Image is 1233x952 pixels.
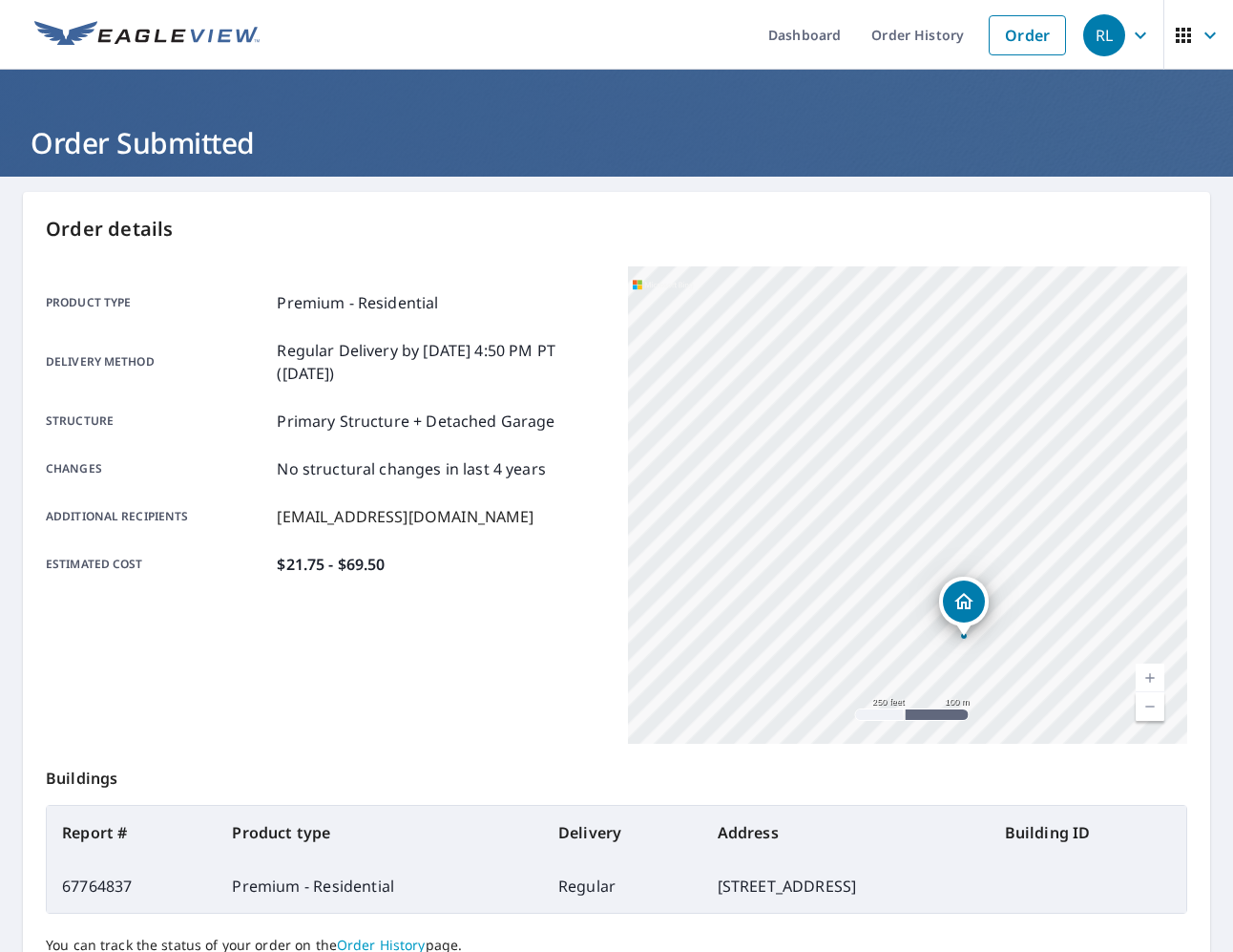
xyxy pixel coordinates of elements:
[277,553,385,576] p: $21.75 - $69.50
[1136,692,1164,721] a: Current Level 16, Zoom Out
[277,339,605,385] p: Regular Delivery by [DATE] 4:50 PM PT ([DATE])
[702,806,990,859] th: Address
[277,505,533,528] p: [EMAIL_ADDRESS][DOMAIN_NAME]
[939,577,989,636] div: Dropped pin, building 1, Residential property, 56 VALLEY STREAM CLOSE NW CALGARY AB T3B5V8
[46,457,269,480] p: Changes
[34,21,260,50] img: EV Logo
[990,806,1186,859] th: Building ID
[46,505,269,528] p: Additional recipients
[46,291,269,314] p: Product type
[1136,664,1164,692] a: Current Level 16, Zoom In
[46,215,1187,243] p: Order details
[277,410,554,433] p: Primary Structure + Detached Garage
[47,806,217,859] th: Report #
[46,744,1187,805] p: Buildings
[1083,14,1125,56] div: RL
[47,859,217,913] td: 67764837
[543,859,702,913] td: Regular
[277,291,438,314] p: Premium - Residential
[217,806,542,859] th: Product type
[46,553,269,576] p: Estimated cost
[46,410,269,433] p: Structure
[277,457,546,480] p: No structural changes in last 4 years
[23,123,1210,162] h1: Order Submitted
[702,859,990,913] td: [STREET_ADDRESS]
[46,339,269,385] p: Delivery method
[989,15,1066,55] a: Order
[543,806,702,859] th: Delivery
[217,859,542,913] td: Premium - Residential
